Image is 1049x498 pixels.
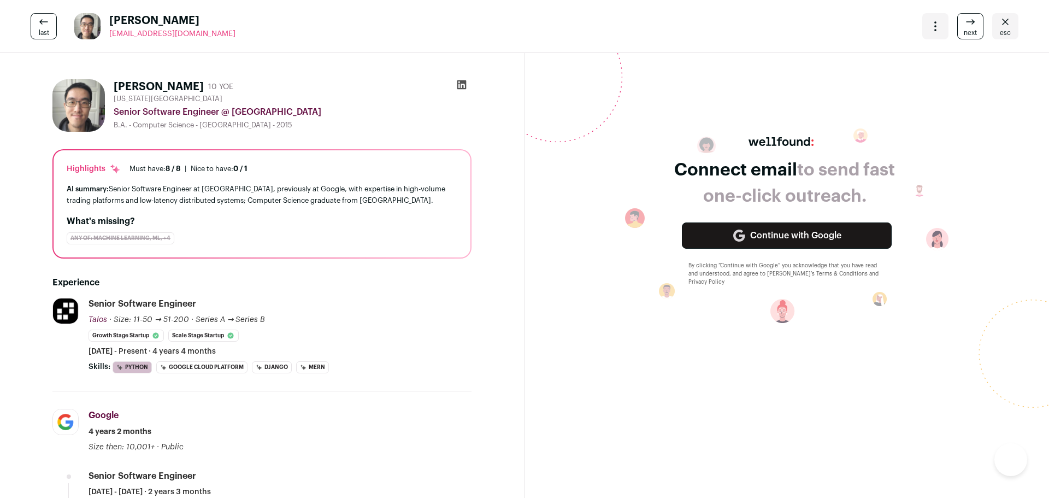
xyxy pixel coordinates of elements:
[129,165,180,173] div: Must have:
[52,276,472,289] h2: Experience
[109,316,189,324] span: · Size: 11-50 → 51-200
[957,13,983,39] a: next
[89,316,107,324] span: Talos
[89,487,211,497] span: [DATE] - [DATE] · 2 years 3 months
[114,121,472,130] div: B.A. - Computer Science - [GEOGRAPHIC_DATA] - 2015
[89,470,196,482] div: Senior Software Engineer
[39,28,49,37] span: last
[688,262,885,286] div: By clicking “Continue with Google” you acknowledge that you have read and understood, and agree t...
[994,443,1027,476] iframe: Help Scout Beacon - Open
[89,411,119,420] span: Google
[89,361,110,372] span: Skills:
[157,442,159,453] span: ·
[166,165,180,172] span: 8 / 8
[67,163,121,174] div: Highlights
[53,409,78,435] img: 8d2c6156afa7017e60e680d3937f8205e5697781b6c771928cb24e9df88505de.jpg
[52,79,105,132] img: 74272d3557d91586352c13869f2e2628cba9b21d1f97ad6521d80dd1d375d609
[89,330,164,342] li: Growth Stage Startup
[252,361,292,373] li: Django
[109,13,235,28] span: [PERSON_NAME]
[196,316,266,324] span: Series A → Series B
[67,215,457,228] h2: What's missing?
[89,426,151,437] span: 4 years 2 months
[1000,28,1011,37] span: esc
[67,185,109,192] span: AI summary:
[129,165,247,173] ul: |
[114,95,222,103] span: [US_STATE][GEOGRAPHIC_DATA]
[53,298,78,324] img: 14c1b12aed9fe714aa0451318926cfef0c8f1274ab4014e5f3d2c1bd2b314ff9.jpg
[156,361,247,373] li: Google Cloud Platform
[114,79,204,95] h1: [PERSON_NAME]
[31,13,57,39] a: last
[191,165,247,173] div: Nice to have:
[89,346,216,357] span: [DATE] - Present · 4 years 4 months
[992,13,1018,39] a: Close
[109,30,235,38] span: [EMAIL_ADDRESS][DOMAIN_NAME]
[674,161,797,179] span: Connect email
[674,157,895,209] div: to send fast one-click outreach.
[114,106,472,119] div: Senior Software Engineer @ [GEOGRAPHIC_DATA]
[74,13,101,39] img: 74272d3557d91586352c13869f2e2628cba9b21d1f97ad6521d80dd1d375d609
[964,28,977,37] span: next
[168,330,239,342] li: Scale Stage Startup
[233,165,247,172] span: 0 / 1
[208,81,233,92] div: 10 YOE
[682,222,892,249] a: Continue with Google
[67,232,174,244] div: Any of: machine learning, ml, +4
[161,443,184,451] span: Public
[296,361,329,373] li: MERN
[922,13,948,39] button: Open dropdown
[113,361,152,373] li: Python
[109,28,235,39] a: [EMAIL_ADDRESS][DOMAIN_NAME]
[191,314,193,325] span: ·
[67,183,457,206] div: Senior Software Engineer at [GEOGRAPHIC_DATA], previously at Google, with expertise in high-volum...
[89,443,155,451] span: Size then: 10,001+
[89,298,196,310] div: Senior Software Engineer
